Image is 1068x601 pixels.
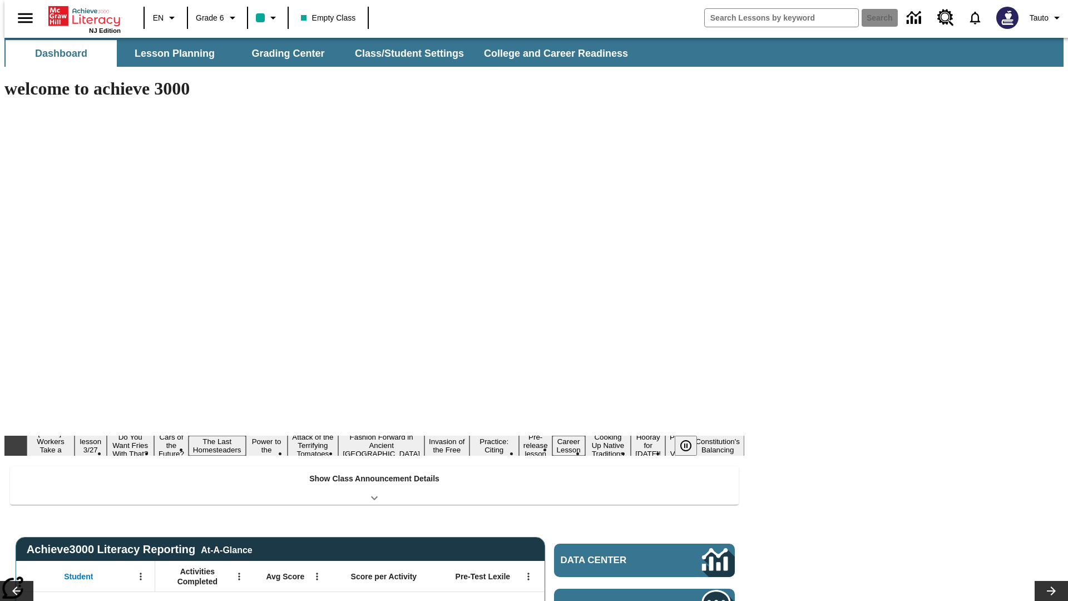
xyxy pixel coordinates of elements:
button: Slide 7 Attack of the Terrifying Tomatoes [288,431,339,460]
span: NJ Edition [89,27,121,34]
span: Score per Activity [351,572,417,582]
h1: welcome to achieve 3000 [4,78,744,99]
button: Open Menu [520,568,537,585]
div: SubNavbar [4,40,638,67]
span: Data Center [561,555,665,566]
a: Data Center [900,3,931,33]
span: EN [153,12,164,24]
button: Open Menu [132,568,149,585]
button: Slide 12 Career Lesson [552,436,585,456]
div: At-A-Glance [201,543,252,555]
span: Grade 6 [196,12,224,24]
button: Slide 15 Point of View [665,431,691,460]
button: Slide 16 The Constitution's Balancing Act [691,427,744,464]
input: search field [705,9,858,27]
a: Notifications [961,3,990,32]
div: Home [48,4,121,34]
button: Class/Student Settings [346,40,473,67]
img: Avatar [996,7,1018,29]
div: Pause [675,436,708,456]
button: Lesson Planning [119,40,230,67]
button: Slide 4 Cars of the Future? [154,431,189,460]
button: Class color is teal. Change class color [251,8,284,28]
button: Grade: Grade 6, Select a grade [191,8,244,28]
a: Home [48,5,121,27]
button: Profile/Settings [1025,8,1068,28]
button: Slide 11 Pre-release lesson [519,431,552,460]
button: Slide 9 The Invasion of the Free CD [424,427,469,464]
button: Grading Center [233,40,344,67]
span: Activities Completed [161,566,234,587]
button: Open Menu [231,568,248,585]
button: Language: EN, Select a language [148,8,184,28]
div: SubNavbar [4,38,1064,67]
span: Pre-Test Lexile [456,572,511,582]
a: Data Center [554,544,735,577]
button: Slide 1 Labor Day: Workers Take a Stand [27,427,75,464]
div: Show Class Announcement Details [10,466,739,505]
button: College and Career Readiness [475,40,637,67]
button: Dashboard [6,40,117,67]
span: Tauto [1030,12,1049,24]
button: Pause [675,436,697,456]
button: Slide 14 Hooray for Constitution Day! [631,431,665,460]
a: Resource Center, Will open in new tab [931,3,961,33]
button: Slide 3 Do You Want Fries With That? [107,431,154,460]
button: Slide 10 Mixed Practice: Citing Evidence [469,427,519,464]
button: Open side menu [9,2,42,35]
button: Slide 8 Fashion Forward in Ancient Rome [338,431,424,460]
button: Slide 5 The Last Homesteaders [189,436,246,456]
button: Select a new avatar [990,3,1025,32]
span: Student [64,572,93,582]
button: Slide 6 Solar Power to the People [246,427,288,464]
button: Slide 2 Test lesson 3/27 en [75,427,106,464]
button: Lesson carousel, Next [1035,581,1068,601]
span: Avg Score [266,572,304,582]
button: Slide 13 Cooking Up Native Traditions [585,431,631,460]
span: Empty Class [301,12,356,24]
button: Open Menu [309,568,325,585]
span: Achieve3000 Literacy Reporting [27,543,253,556]
p: Show Class Announcement Details [309,473,439,485]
